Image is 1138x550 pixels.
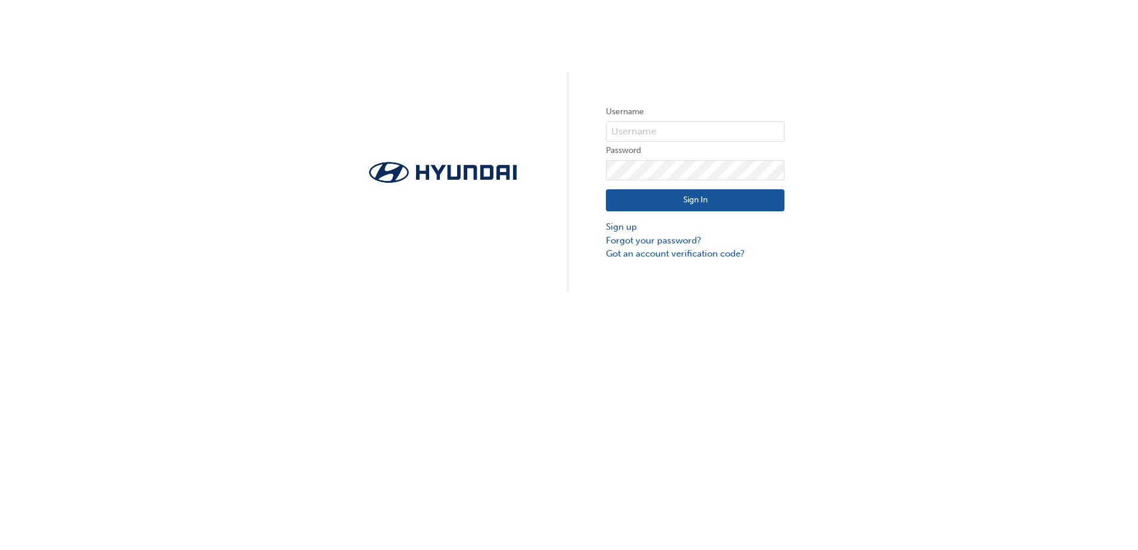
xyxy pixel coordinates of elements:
img: Trak [354,158,532,186]
label: Username [606,105,784,119]
a: Got an account verification code? [606,247,784,261]
a: Sign up [606,220,784,234]
input: Username [606,121,784,142]
label: Password [606,143,784,158]
button: Sign In [606,189,784,212]
a: Forgot your password? [606,234,784,248]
